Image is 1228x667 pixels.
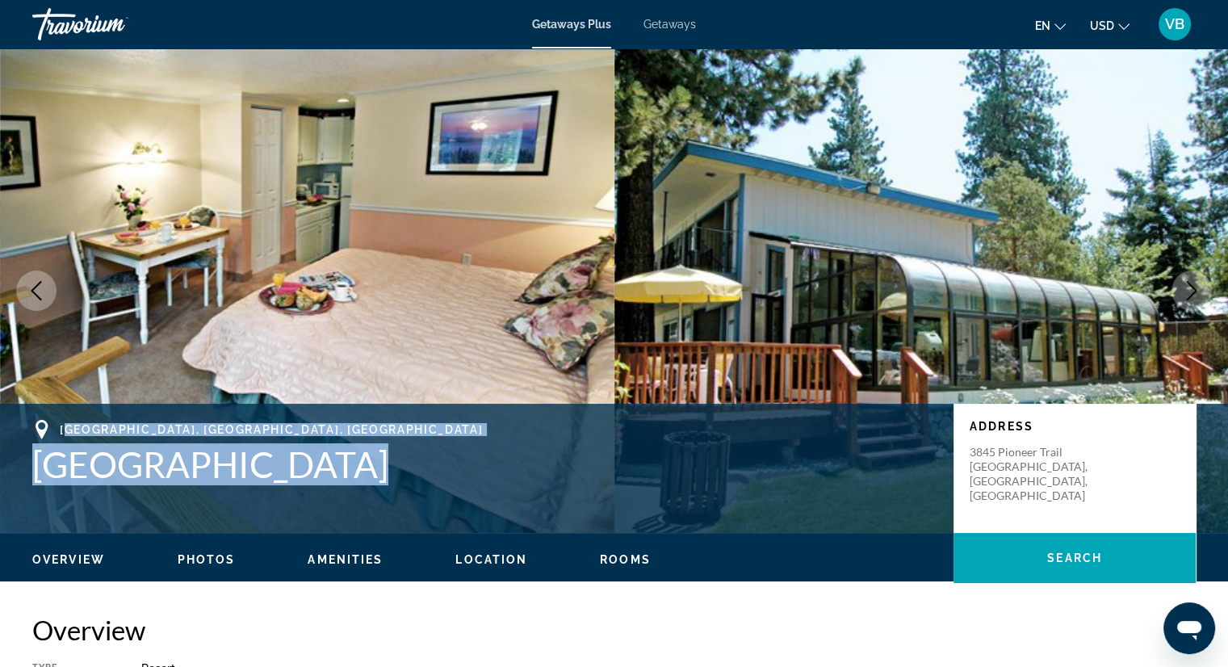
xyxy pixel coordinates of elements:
button: User Menu [1154,7,1196,41]
button: Previous image [16,271,57,311]
span: Overview [32,553,105,566]
span: Search [1047,552,1102,564]
button: Rooms [600,552,651,567]
p: Address [970,420,1180,433]
a: Travorium [32,3,194,45]
button: Photos [178,552,236,567]
span: USD [1090,19,1114,32]
span: Rooms [600,553,651,566]
a: Getaways [643,18,696,31]
p: 3845 Pioneer Trail [GEOGRAPHIC_DATA], [GEOGRAPHIC_DATA], [GEOGRAPHIC_DATA] [970,445,1099,503]
h1: [GEOGRAPHIC_DATA] [32,443,937,485]
h2: Overview [32,614,1196,646]
span: Photos [178,553,236,566]
span: Amenities [308,553,383,566]
span: VB [1165,16,1184,32]
button: Amenities [308,552,383,567]
a: Getaways Plus [532,18,611,31]
button: Location [455,552,527,567]
button: Change currency [1090,14,1130,37]
iframe: Button to launch messaging window [1163,602,1215,654]
button: Search [953,533,1196,583]
button: Next image [1171,271,1212,311]
span: [GEOGRAPHIC_DATA], [GEOGRAPHIC_DATA], [GEOGRAPHIC_DATA] [60,423,483,436]
span: Location [455,553,527,566]
button: Overview [32,552,105,567]
span: en [1035,19,1050,32]
button: Change language [1035,14,1066,37]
